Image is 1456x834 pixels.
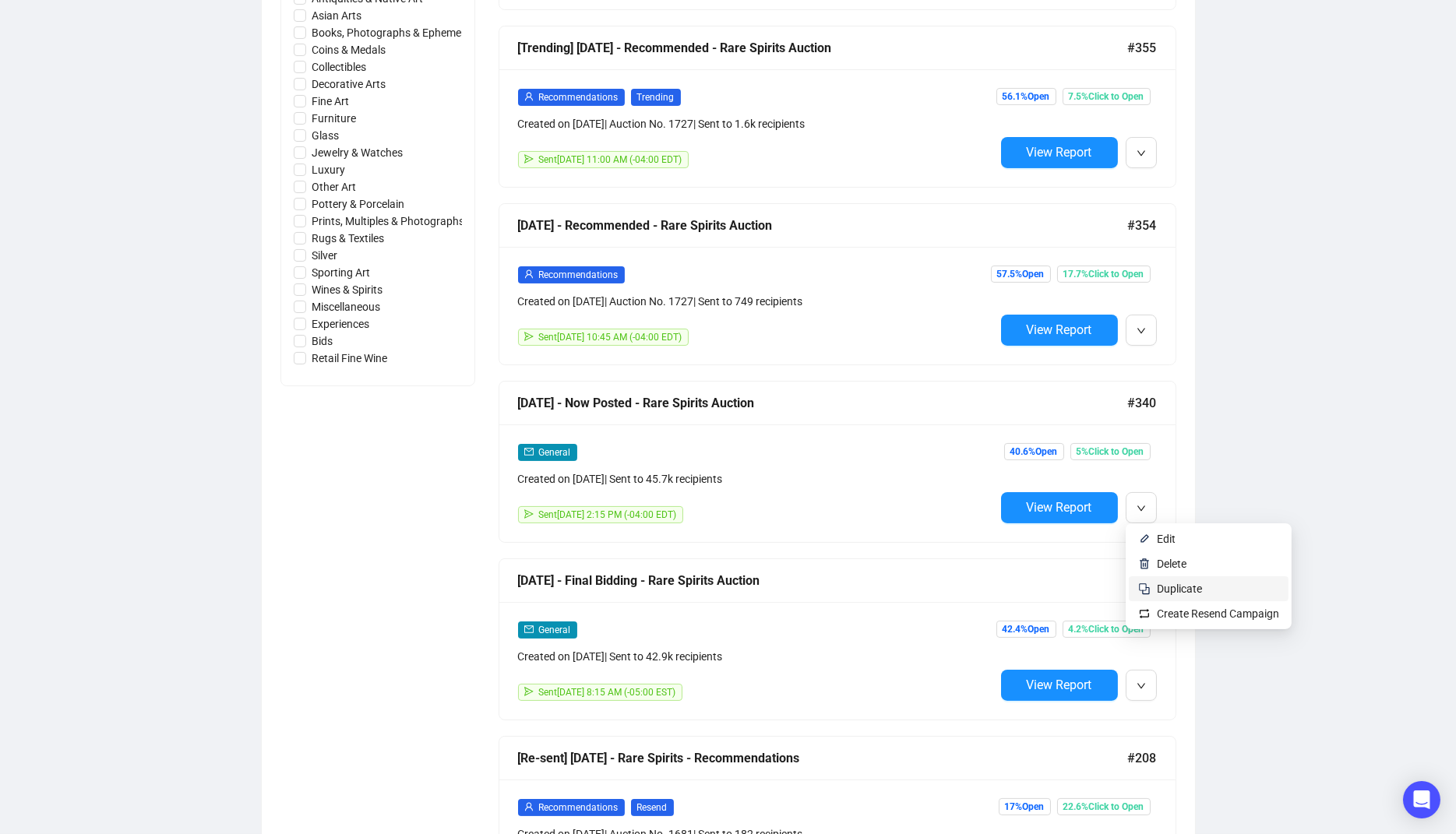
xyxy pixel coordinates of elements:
[1138,582,1151,595] img: svg+xml;base64,PHN2ZyB4bWxucz0iaHR0cDovL3d3dy53My5vcmcvMjAwMC9zdmciIHdpZHRoPSIyNCIgaGVpZ2h0PSIyNC...
[306,76,393,93] span: Decorative Arts
[306,230,391,247] span: Rugs & Textiles
[539,154,682,165] span: Sent [DATE] 11:00 AM (-04:00 EDT)
[1157,607,1279,620] span: Create Resend Campaign
[306,350,394,367] span: Retail Fine Wine
[1001,670,1118,701] button: View Report
[1001,315,1118,346] button: View Report
[631,799,674,816] span: Resend
[1137,504,1146,513] span: down
[539,447,571,458] span: General
[518,748,1128,768] div: [Re-sent] [DATE] - Rare Spirits - Recommendations
[1004,443,1064,460] span: 40.6% Open
[306,110,363,127] span: Furniture
[1128,393,1157,413] span: #340
[524,332,534,341] span: send
[1138,607,1151,620] img: retweet.svg
[306,264,377,281] span: Sporting Art
[1157,533,1176,545] span: Edit
[518,571,1128,590] div: [DATE] - Final Bidding - Rare Spirits Auction
[524,687,534,696] span: send
[306,7,368,24] span: Asian Arts
[306,161,352,178] span: Luxury
[631,89,681,106] span: Trending
[306,333,340,350] span: Bids
[1128,38,1157,58] span: #355
[306,41,393,58] span: Coins & Medals
[1157,582,1202,595] span: Duplicate
[1063,621,1151,638] span: 4.2% Click to Open
[1138,533,1151,545] img: svg+xml;base64,PHN2ZyB4bWxucz0iaHR0cDovL3d3dy53My5vcmcvMjAwMC9zdmciIHhtbG5zOnhsaW5rPSJodHRwOi8vd3...
[306,298,387,315] span: Miscellaneous
[524,802,534,811] span: user
[524,447,534,456] span: mail
[1001,492,1118,523] button: View Report
[306,24,478,41] span: Books, Photographs & Ephemera
[1157,558,1186,570] span: Delete
[499,381,1176,543] a: [DATE] - Now Posted - Rare Spirits Auction#340mailGeneralCreated on [DATE]| Sent to 45.7k recipie...
[539,269,619,280] span: Recommendations
[518,38,1128,58] div: [Trending] [DATE] - Recommended - Rare Spirits Auction
[1027,322,1092,337] span: View Report
[524,269,534,279] span: user
[524,154,534,164] span: send
[539,687,676,698] span: Sent [DATE] 8:15 AM (-05:00 EST)
[306,58,373,76] span: Collectibles
[306,195,411,213] span: Pottery & Porcelain
[539,625,571,635] span: General
[518,293,995,310] div: Created on [DATE] | Auction No. 1727 | Sent to 749 recipients
[518,115,995,132] div: Created on [DATE] | Auction No. 1727 | Sent to 1.6k recipients
[1027,677,1092,692] span: View Report
[518,648,995,665] div: Created on [DATE] | Sent to 42.9k recipients
[499,203,1176,365] a: [DATE] - Recommended - Rare Spirits Auction#354userRecommendationsCreated on [DATE]| Auction No. ...
[1001,137,1118,168] button: View Report
[1027,145,1092,160] span: View Report
[518,470,995,487] div: Created on [DATE] | Sent to 45.7k recipients
[306,178,363,195] span: Other Art
[1070,443,1151,460] span: 5% Click to Open
[524,509,534,519] span: send
[1137,149,1146,158] span: down
[991,266,1051,283] span: 57.5% Open
[539,92,619,103] span: Recommendations
[539,509,677,520] span: Sent [DATE] 2:15 PM (-04:00 EDT)
[996,88,1056,105] span: 56.1% Open
[306,213,471,230] span: Prints, Multiples & Photographs
[539,802,619,813] span: Recommendations
[499,558,1176,720] a: [DATE] - Final Bidding - Rare Spirits Auction#211mailGeneralCreated on [DATE]| Sent to 42.9k reci...
[999,798,1051,815] span: 17% Open
[1138,558,1151,570] img: svg+xml;base64,PHN2ZyB4bWxucz0iaHR0cDovL3d3dy53My5vcmcvMjAwMC9zdmciIHhtbG5zOnhsaW5rPSJodHRwOi8vd3...
[1137,326,1146,336] span: down
[306,281,390,298] span: Wines & Spirits
[306,93,356,110] span: Fine Art
[1027,500,1092,515] span: View Report
[1063,88,1151,105] span: 7.5% Click to Open
[1057,798,1151,815] span: 22.6% Click to Open
[1128,748,1157,768] span: #208
[996,621,1056,638] span: 42.4% Open
[518,216,1128,235] div: [DATE] - Recommended - Rare Spirits Auction
[1057,266,1151,283] span: 17.7% Click to Open
[1137,681,1146,691] span: down
[539,332,682,343] span: Sent [DATE] 10:45 AM (-04:00 EDT)
[524,92,534,101] span: user
[499,26,1176,188] a: [Trending] [DATE] - Recommended - Rare Spirits Auction#355userRecommendationsTrendingCreated on [...
[306,144,410,161] span: Jewelry & Watches
[1128,216,1157,235] span: #354
[306,247,344,264] span: Silver
[1403,781,1440,818] div: Open Intercom Messenger
[306,127,346,144] span: Glass
[524,625,534,634] span: mail
[306,315,376,333] span: Experiences
[518,393,1128,413] div: [DATE] - Now Posted - Rare Spirits Auction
